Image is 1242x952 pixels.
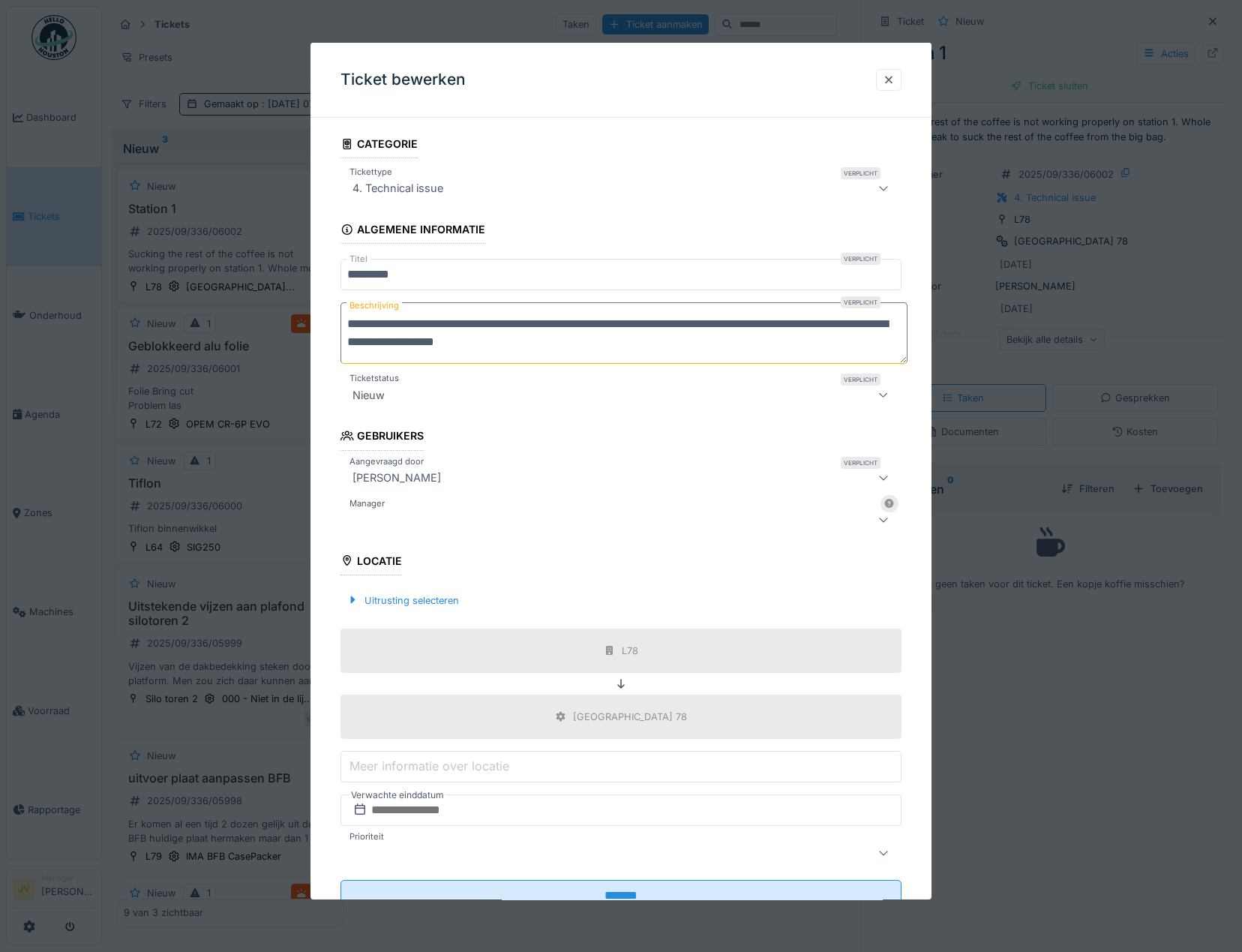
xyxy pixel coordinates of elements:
div: [PERSON_NAME] [346,469,447,487]
label: Tickettype [346,166,395,179]
h3: Ticket bewerken [340,71,466,89]
div: L78 [622,644,638,658]
div: Verplicht [841,167,880,179]
label: Meer informatie over locatie [346,757,512,775]
label: Aangevraagd door [346,455,427,468]
div: 4. Technical issue [346,179,449,197]
label: Beschrijving [346,296,402,315]
div: Locatie [340,550,402,575]
div: Verplicht [841,457,880,469]
label: Verwachte einddatum [349,787,445,803]
div: Uitrusting selecteren [340,590,465,611]
div: Categorie [340,133,418,158]
div: Gebruikers [340,425,424,451]
label: Titel [346,253,370,266]
div: Verplicht [841,296,880,308]
div: Verplicht [841,374,880,386]
div: Algemene informatie [340,218,485,244]
div: [GEOGRAPHIC_DATA] 78 [573,710,687,724]
div: Nieuw [346,386,391,404]
div: Verplicht [841,253,880,265]
label: Prioriteit [346,830,387,843]
label: Ticketstatus [346,373,402,386]
label: Manager [346,497,388,510]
